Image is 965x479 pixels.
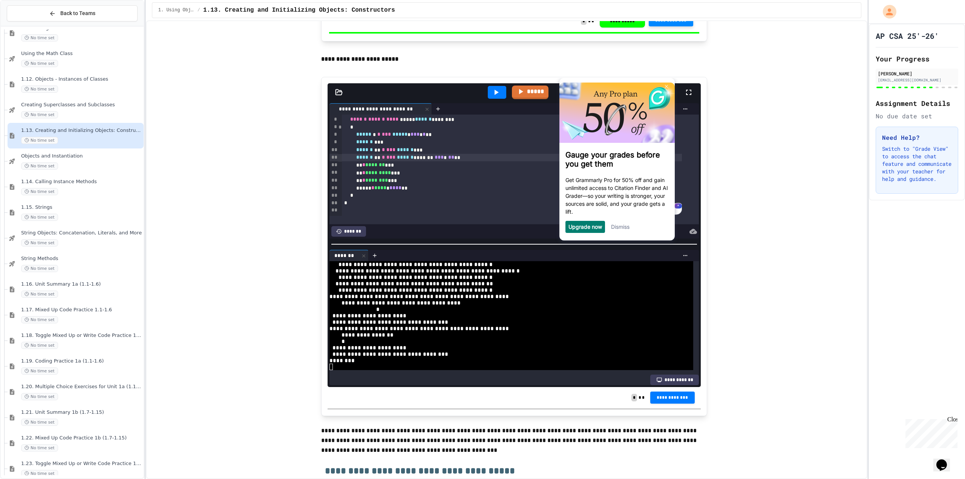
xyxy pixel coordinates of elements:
[21,230,142,236] span: String Objects: Concatenation, Literals, and More
[110,7,113,10] img: close_x_white.png
[21,204,142,211] span: 1.15. Strings
[21,307,142,313] span: 1.17. Mixed Up Code Practice 1.1-1.6
[876,54,958,64] h2: Your Progress
[21,384,142,390] span: 1.20. Multiple Choice Exercises for Unit 1a (1.1-1.6)
[902,416,957,448] iframe: chat widget
[21,76,142,83] span: 1.12. Objects - Instances of Classes
[21,214,58,221] span: No time set
[13,145,47,152] a: Upgrade now
[21,162,58,170] span: No time set
[21,342,58,349] span: No time set
[21,60,58,67] span: No time set
[21,358,142,364] span: 1.19. Coding Practice 1a (1.1-1.6)
[21,291,58,298] span: No time set
[158,7,195,13] span: 1. Using Objects and Methods
[21,470,58,477] span: No time set
[882,133,952,142] h3: Need Help?
[21,102,142,108] span: Creating Superclasses and Subclasses
[21,86,58,93] span: No time set
[60,9,95,17] span: Back to Teams
[882,145,952,183] p: Switch to "Grade View" to access the chat feature and communicate with your teacher for help and ...
[10,98,113,138] p: Get Grammarly Pro for 50% off and gain unlimited access to Citation Finder and AI Grader—so your ...
[21,265,58,272] span: No time set
[21,239,58,246] span: No time set
[198,7,200,13] span: /
[878,77,956,83] div: [EMAIL_ADDRESS][DOMAIN_NAME]
[21,256,142,262] span: String Methods
[876,98,958,109] h2: Assignment Details
[933,449,957,471] iframe: chat widget
[876,31,939,41] h1: AP CSA 25'-26'
[21,367,58,375] span: No time set
[21,153,142,159] span: Objects and Instantiation
[878,70,956,77] div: [PERSON_NAME]
[21,188,58,195] span: No time set
[21,409,142,416] span: 1.21. Unit Summary 1b (1.7-1.15)
[342,77,688,216] div: To enrich screen reader interactions, please activate Accessibility in Grammarly extension settings
[10,72,113,90] h3: Gauge your grades before you get them
[7,5,138,21] button: Back to Teams
[21,137,58,144] span: No time set
[876,112,958,121] div: No due date set
[21,111,58,118] span: No time set
[4,5,119,65] img: b691f0dbac2949fda2ab1b53a00960fb-306x160.png
[203,6,395,15] span: 1.13. Creating and Initializing Objects: Constructors
[21,393,58,400] span: No time set
[21,332,142,339] span: 1.18. Toggle Mixed Up or Write Code Practice 1.1-1.6
[21,34,58,41] span: No time set
[21,316,58,323] span: No time set
[3,3,52,48] div: Chat with us now!Close
[21,419,58,426] span: No time set
[21,179,142,185] span: 1.14. Calling Instance Methods
[56,145,74,152] a: Dismiss
[21,444,58,451] span: No time set
[21,127,142,134] span: 1.13. Creating and Initializing Objects: Constructors
[875,3,898,20] div: My Account
[21,435,142,441] span: 1.22. Mixed Up Code Practice 1b (1.7-1.15)
[21,461,142,467] span: 1.23. Toggle Mixed Up or Write Code Practice 1b (1.7-1.15)
[21,51,142,57] span: Using the Math Class
[21,281,142,288] span: 1.16. Unit Summary 1a (1.1-1.6)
